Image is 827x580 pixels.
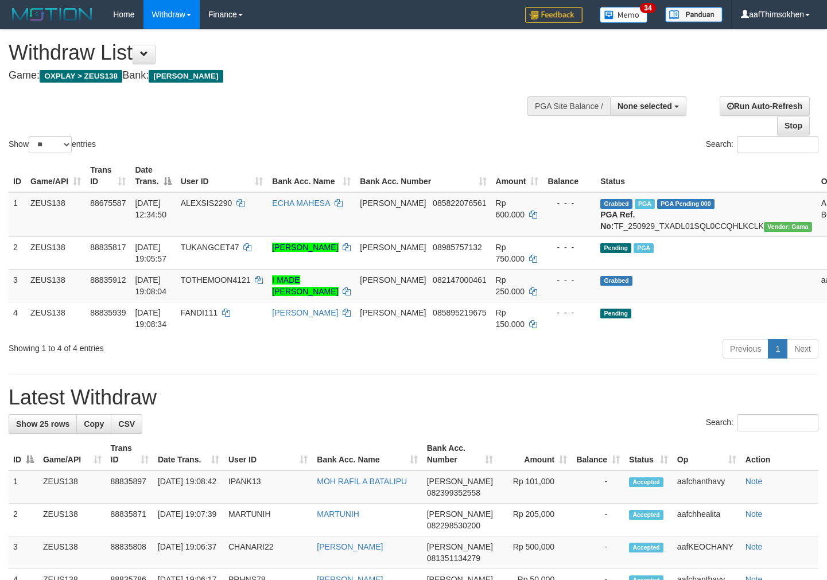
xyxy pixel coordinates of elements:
span: Grabbed [600,199,632,209]
td: 4 [9,302,26,334]
td: 1 [9,192,26,237]
td: - [572,536,624,569]
button: None selected [610,96,686,116]
div: - - - [548,307,591,318]
th: Trans ID: activate to sort column ascending [86,159,130,192]
th: Balance: activate to sort column ascending [572,438,624,470]
span: Accepted [629,477,663,487]
h4: Game: Bank: [9,70,540,81]
span: Show 25 rows [16,419,69,429]
td: 88835871 [106,504,153,536]
span: [PERSON_NAME] [360,275,426,285]
td: ZEUS138 [38,504,106,536]
span: CSV [118,419,135,429]
span: Rp 150.000 [496,308,525,329]
td: 88835808 [106,536,153,569]
img: Button%20Memo.svg [600,7,648,23]
td: ZEUS138 [38,470,106,504]
b: PGA Ref. No: [600,210,635,231]
span: Copy 082298530200 to clipboard [427,521,480,530]
th: Game/API: activate to sort column ascending [38,438,106,470]
th: Bank Acc. Name: activate to sort column ascending [312,438,422,470]
td: - [572,470,624,504]
span: Copy 081351134279 to clipboard [427,554,480,563]
label: Search: [706,136,818,153]
span: None selected [618,102,672,111]
span: Pending [600,243,631,253]
h1: Withdraw List [9,41,540,64]
span: Copy 082147000461 to clipboard [433,275,486,285]
td: ZEUS138 [26,302,86,334]
a: CSV [111,414,142,434]
a: I MADE [PERSON_NAME] [272,275,338,296]
th: Bank Acc. Name: activate to sort column ascending [267,159,355,192]
span: [DATE] 19:05:57 [135,243,166,263]
img: Feedback.jpg [525,7,583,23]
span: [PERSON_NAME] [427,477,493,486]
a: Note [746,542,763,551]
th: Status [596,159,817,192]
span: [PERSON_NAME] [427,542,493,551]
span: [PERSON_NAME] [427,509,493,519]
th: Date Trans.: activate to sort column descending [130,159,176,192]
span: [DATE] 19:08:04 [135,275,166,296]
span: Accepted [629,543,663,552]
span: Pending [600,309,631,318]
td: 2 [9,504,38,536]
th: Action [741,438,818,470]
a: Next [787,339,818,359]
td: 2 [9,236,26,269]
span: [PERSON_NAME] [360,308,426,317]
td: MARTUNIH [224,504,312,536]
select: Showentries [29,136,72,153]
td: ZEUS138 [38,536,106,569]
th: Balance [543,159,596,192]
span: [DATE] 19:08:34 [135,308,166,329]
td: [DATE] 19:06:37 [153,536,224,569]
td: [DATE] 19:08:42 [153,470,224,504]
a: Note [746,477,763,486]
a: MOH RAFIL A BATALIPU [317,477,407,486]
th: Amount: activate to sort column ascending [498,438,572,470]
a: 1 [768,339,787,359]
span: 88835939 [90,308,126,317]
td: TF_250929_TXADL01SQL0CCQHLKCLK [596,192,817,237]
span: Grabbed [600,276,632,286]
label: Show entries [9,136,96,153]
a: Note [746,509,763,519]
input: Search: [737,136,818,153]
td: Rp 500,000 [498,536,572,569]
td: - [572,504,624,536]
div: Showing 1 to 4 of 4 entries [9,338,336,354]
a: Previous [723,339,768,359]
span: Copy [84,419,104,429]
div: - - - [548,242,591,253]
span: TUKANGCET47 [181,243,239,252]
th: Trans ID: activate to sort column ascending [106,438,153,470]
span: Rp 600.000 [496,198,525,219]
span: [PERSON_NAME] [360,243,426,252]
th: Game/API: activate to sort column ascending [26,159,86,192]
td: IPANK13 [224,470,312,504]
span: PGA Pending [657,199,715,209]
a: [PERSON_NAME] [272,243,338,252]
a: Copy [76,414,111,434]
td: CHANARI22 [224,536,312,569]
td: Rp 101,000 [498,470,572,504]
span: Vendor URL: https://trx31.1velocity.biz [764,222,812,232]
td: 88835897 [106,470,153,504]
th: Status: activate to sort column ascending [624,438,673,470]
a: [PERSON_NAME] [317,542,383,551]
div: - - - [548,197,591,209]
img: MOTION_logo.png [9,6,96,23]
td: 3 [9,269,26,302]
span: Rp 250.000 [496,275,525,296]
span: Rp 750.000 [496,243,525,263]
td: ZEUS138 [26,269,86,302]
span: Accepted [629,510,663,520]
span: Marked by aafpengsreynich [634,243,654,253]
td: ZEUS138 [26,236,86,269]
td: aafKEOCHANY [673,536,741,569]
span: 34 [640,3,655,13]
td: aafchhealita [673,504,741,536]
